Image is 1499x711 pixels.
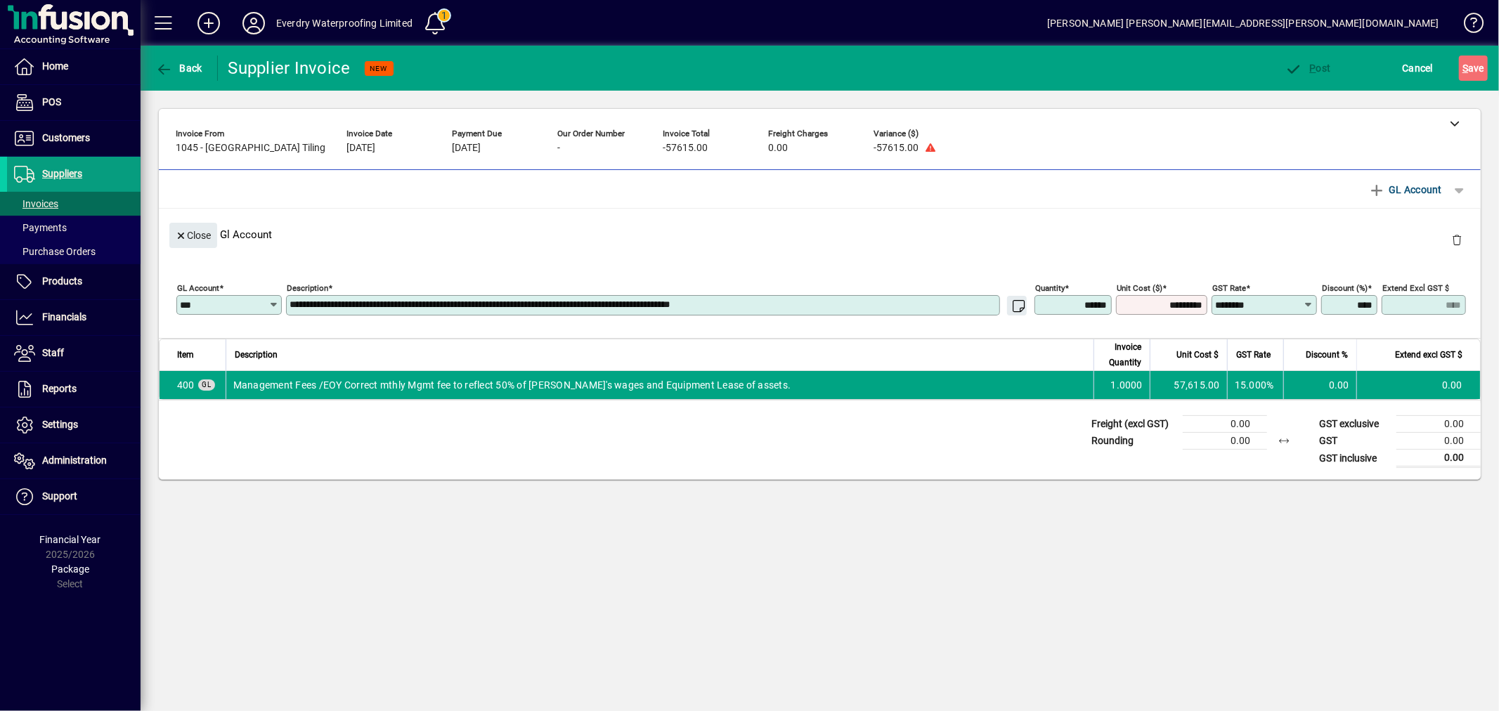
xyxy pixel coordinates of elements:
span: -57615.00 [663,143,708,154]
app-page-header-button: Close [166,228,221,241]
td: GST inclusive [1312,450,1396,467]
a: Invoices [7,192,141,216]
button: Add [186,11,231,36]
span: 0.00 [768,143,788,154]
mat-label: Discount (%) [1322,283,1368,293]
mat-label: Extend excl GST $ [1382,283,1449,293]
td: GST [1312,433,1396,450]
span: Support [42,490,77,502]
span: Extend excl GST $ [1395,347,1462,363]
td: 0.00 [1356,371,1480,399]
a: Payments [7,216,141,240]
a: Staff [7,336,141,371]
mat-label: Quantity [1035,283,1065,293]
span: Administration [42,455,107,466]
span: Settings [42,419,78,430]
div: Everdry Waterproofing Limited [276,12,413,34]
span: GL [202,381,212,389]
td: 57,615.00 [1150,371,1227,399]
a: Knowledge Base [1453,3,1481,48]
button: Back [152,56,206,81]
a: Reports [7,372,141,407]
td: 1.0000 [1094,371,1150,399]
span: Financials [42,311,86,322]
a: Customers [7,121,141,156]
span: Management Fees [177,378,195,392]
span: Description [235,347,278,363]
span: ave [1462,57,1484,79]
td: 0.00 [1396,433,1481,450]
mat-label: Unit Cost ($) [1117,283,1162,293]
span: POS [42,96,61,107]
span: Discount % [1306,347,1348,363]
button: Profile [231,11,276,36]
a: POS [7,85,141,120]
app-page-header-button: Delete [1440,233,1474,246]
span: 1045 - [GEOGRAPHIC_DATA] Tiling [176,143,325,154]
span: ost [1285,63,1331,74]
td: 0.00 [1283,371,1356,399]
td: Freight (excl GST) [1084,416,1183,433]
button: Close [169,223,217,248]
span: Home [42,60,68,72]
td: 0.00 [1183,433,1267,450]
button: Delete [1440,223,1474,256]
a: Administration [7,443,141,478]
span: [DATE] [346,143,375,154]
td: 15.000% [1227,371,1283,399]
span: Purchase Orders [14,246,96,257]
td: Rounding [1084,433,1183,450]
a: Support [7,479,141,514]
div: [PERSON_NAME] [PERSON_NAME][EMAIL_ADDRESS][PERSON_NAME][DOMAIN_NAME] [1047,12,1439,34]
td: Management Fees /EOY Correct mthly Mgmt fee to reflect 50% of [PERSON_NAME]'s wages and Equipment... [226,371,1094,399]
span: NEW [370,64,388,73]
td: 0.00 [1183,416,1267,433]
td: 0.00 [1396,416,1481,433]
span: Close [175,224,212,247]
td: GST exclusive [1312,416,1396,433]
a: Products [7,264,141,299]
div: Supplier Invoice [228,57,351,79]
span: -57615.00 [874,143,919,154]
button: Cancel [1399,56,1437,81]
span: Payments [14,222,67,233]
span: Item [177,347,194,363]
span: Financial Year [40,534,101,545]
app-page-header-button: Back [141,56,218,81]
span: Customers [42,132,90,143]
span: Invoices [14,198,58,209]
a: Financials [7,300,141,335]
span: Package [51,563,89,575]
button: Save [1459,56,1488,81]
mat-label: Description [287,283,328,293]
span: Back [155,63,202,74]
td: 0.00 [1396,450,1481,467]
span: Suppliers [42,168,82,179]
span: Staff [42,347,64,358]
button: Post [1282,56,1335,81]
div: Gl Account [159,209,1481,260]
span: P [1310,63,1316,74]
mat-label: GST rate [1212,283,1246,293]
span: Products [42,275,82,287]
span: Unit Cost $ [1176,347,1219,363]
a: Settings [7,407,141,443]
span: Invoice Quantity [1103,339,1141,370]
span: GST Rate [1236,347,1271,363]
span: Reports [42,383,77,394]
a: Home [7,49,141,84]
span: Cancel [1403,57,1434,79]
span: - [557,143,560,154]
span: S [1462,63,1468,74]
span: [DATE] [452,143,481,154]
a: Purchase Orders [7,240,141,263]
mat-label: GL Account [177,283,219,293]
